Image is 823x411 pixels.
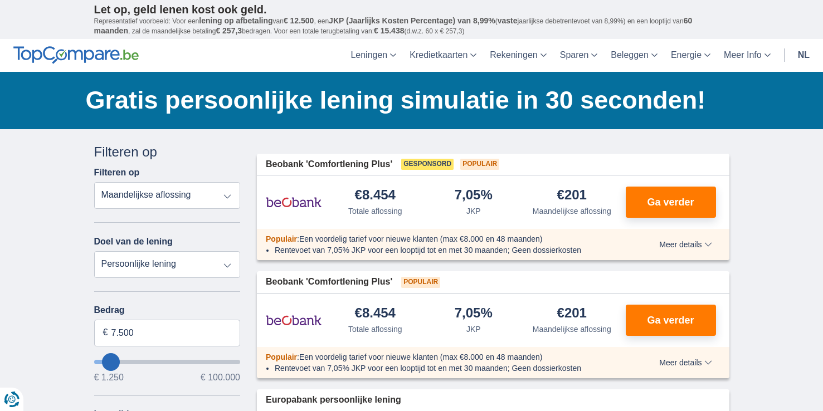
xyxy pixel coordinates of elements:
[460,159,499,170] span: Populair
[355,306,396,321] div: €8.454
[86,83,729,118] h1: Gratis persoonlijke lening simulatie in 30 seconden!
[275,244,619,256] li: Rentevoet van 7,05% JKP voor een looptijd tot en met 30 maanden; Geen dossierkosten
[483,39,553,72] a: Rekeningen
[659,241,712,248] span: Meer details
[266,394,401,407] span: Europabank persoonlijke lening
[94,16,693,35] span: 60 maanden
[266,234,297,243] span: Populair
[651,358,720,367] button: Meer details
[659,359,712,366] span: Meer details
[557,188,587,203] div: €201
[94,305,241,315] label: Bedrag
[455,306,493,321] div: 7,05%
[348,324,402,335] div: Totale aflossing
[403,39,483,72] a: Kredietkaarten
[94,360,241,364] input: wantToBorrow
[299,353,543,361] span: Een voordelig tarief voor nieuwe klanten (max €8.000 en 48 maanden)
[348,205,402,217] div: Totale aflossing
[651,240,720,249] button: Meer details
[13,46,139,64] img: TopCompare
[498,16,518,25] span: vaste
[374,26,405,35] span: € 15.438
[401,277,440,288] span: Populair
[557,306,587,321] div: €201
[717,39,777,72] a: Meer Info
[791,39,816,72] a: nl
[266,276,392,288] span: Beobank 'Comfortlening Plus'
[355,188,396,203] div: €8.454
[647,197,694,207] span: Ga verder
[201,373,240,382] span: € 100.000
[266,306,322,334] img: product.pl.alt Beobank
[299,234,543,243] span: Een voordelig tarief voor nieuwe klanten (max €8.000 en 48 maanden)
[626,187,716,218] button: Ga verder
[257,233,627,244] div: :
[94,237,173,247] label: Doel van de lening
[284,16,314,25] span: € 12.500
[604,39,664,72] a: Beleggen
[94,3,729,16] p: Let op, geld lenen kost ook geld.
[266,353,297,361] span: Populair
[94,16,729,36] p: Representatief voorbeeld: Voor een van , een ( jaarlijkse debetrentevoet van 8,99%) en een loopti...
[455,188,493,203] div: 7,05%
[344,39,403,72] a: Leningen
[199,16,272,25] span: lening op afbetaling
[257,351,627,363] div: :
[266,188,322,216] img: product.pl.alt Beobank
[94,373,124,382] span: € 1.250
[94,143,241,162] div: Filteren op
[533,324,611,335] div: Maandelijkse aflossing
[553,39,605,72] a: Sparen
[647,315,694,325] span: Ga verder
[329,16,495,25] span: JKP (Jaarlijks Kosten Percentage) van 8,99%
[94,168,140,178] label: Filteren op
[401,159,454,170] span: Gesponsord
[216,26,242,35] span: € 257,3
[466,205,481,217] div: JKP
[533,205,611,217] div: Maandelijkse aflossing
[466,324,481,335] div: JKP
[275,363,619,374] li: Rentevoet van 7,05% JKP voor een looptijd tot en met 30 maanden; Geen dossierkosten
[266,158,392,171] span: Beobank 'Comfortlening Plus'
[103,326,108,339] span: €
[626,305,716,336] button: Ga verder
[664,39,717,72] a: Energie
